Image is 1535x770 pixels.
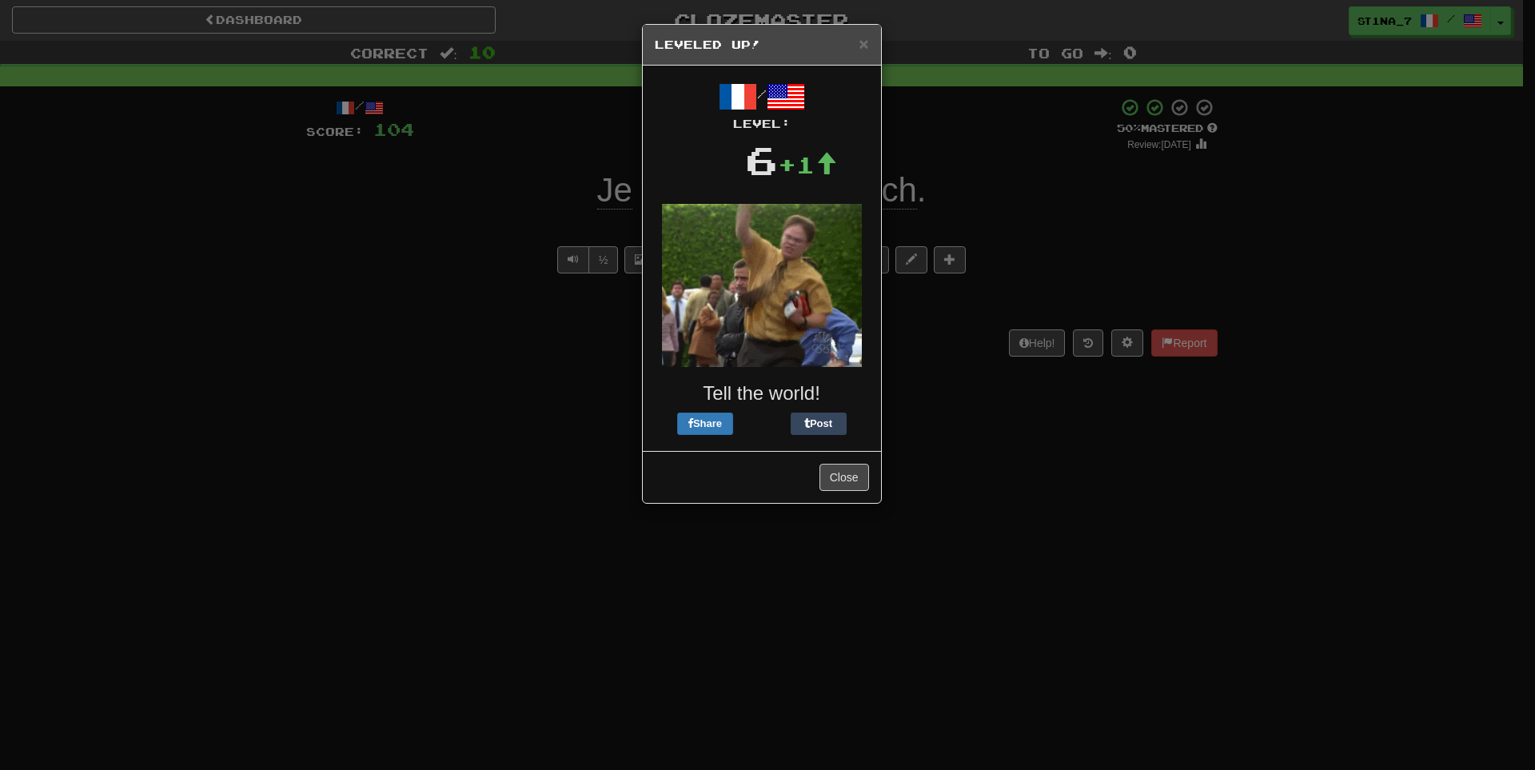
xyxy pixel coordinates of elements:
iframe: X Post Button [733,413,791,435]
div: 6 [745,132,778,188]
button: Post [791,413,847,435]
div: Level: [655,116,869,132]
h5: Leveled Up! [655,37,869,53]
button: Share [677,413,733,435]
div: / [655,78,869,132]
div: +1 [778,149,837,181]
button: Close [859,35,868,52]
span: × [859,34,868,53]
button: Close [819,464,869,491]
img: dwight-38fd9167b88c7212ef5e57fe3c23d517be8a6295dbcd4b80f87bd2b6bd7e5025.gif [662,204,862,367]
h3: Tell the world! [655,383,869,404]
